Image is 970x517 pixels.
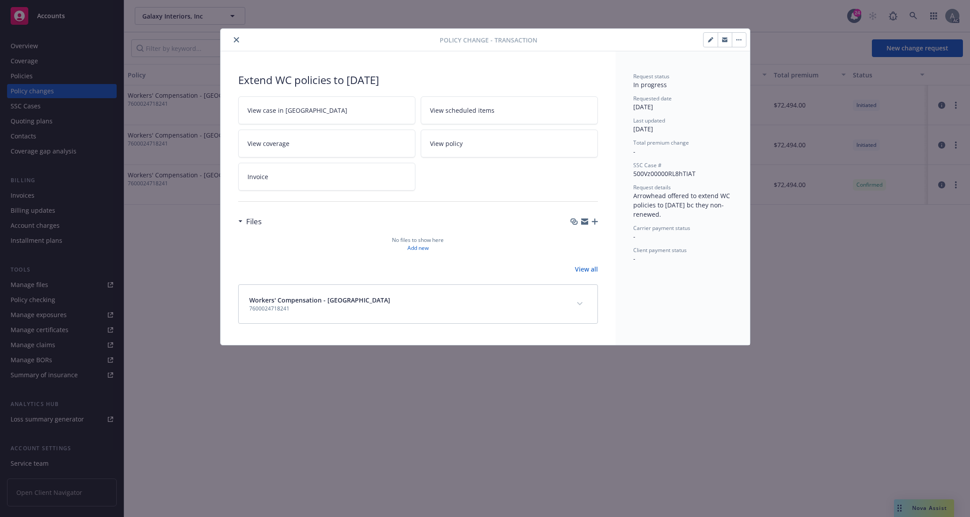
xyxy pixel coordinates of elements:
span: In progress [633,80,667,89]
a: View policy [421,130,598,157]
div: Files [238,216,262,227]
a: View coverage [238,130,415,157]
span: Total premium change [633,139,689,146]
button: expand content [573,297,587,311]
span: Client payment status [633,246,687,254]
span: Requested date [633,95,672,102]
span: Carrier payment status [633,224,690,232]
button: close [231,34,242,45]
span: View policy [430,139,463,148]
span: View case in [GEOGRAPHIC_DATA] [247,106,347,115]
span: [DATE] [633,125,653,133]
span: Policy change - Transaction [440,35,537,45]
span: View coverage [247,139,289,148]
a: View scheduled items [421,96,598,124]
span: [DATE] [633,103,653,111]
a: Invoice [238,163,415,191]
div: Extend WC policies to [DATE] [238,73,598,88]
span: SSC Case # [633,161,662,169]
a: View case in [GEOGRAPHIC_DATA] [238,96,415,124]
span: Last updated [633,117,665,124]
span: - [633,232,635,241]
span: - [633,147,635,156]
span: Invoice [247,172,268,181]
span: No files to show here [392,236,444,244]
span: 500Vz00000RL8hTIAT [633,169,696,178]
a: View all [575,264,598,274]
span: Arrowhead offered to extend WC policies to [DATE] bc they non-renewed. [633,191,732,218]
span: Workers' Compensation - [GEOGRAPHIC_DATA] [249,295,390,305]
span: - [633,254,635,263]
span: Request details [633,184,671,191]
h3: Files [246,216,262,227]
span: Request status [633,73,669,80]
a: Add new [407,244,429,252]
div: Workers' Compensation - [GEOGRAPHIC_DATA]7600024718241expand content [239,285,597,323]
span: 7600024718241 [249,305,390,313]
span: View scheduled items [430,106,495,115]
